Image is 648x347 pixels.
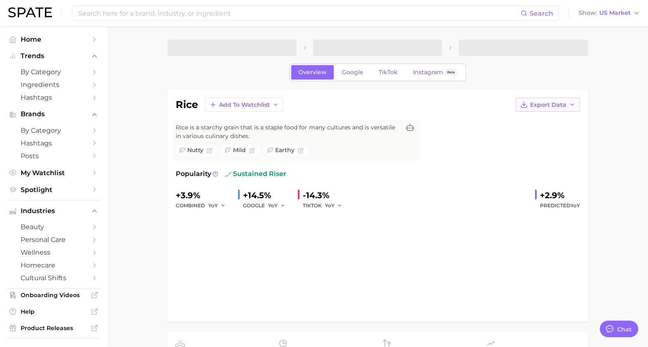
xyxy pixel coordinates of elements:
span: Hashtags [21,94,87,101]
button: YoY [268,201,286,211]
a: homecare [7,259,101,272]
span: wellness [21,249,87,256]
span: beauty [21,223,87,231]
a: Overview [291,65,334,80]
span: Rice is a starchy grain that is a staple food for many cultures and is versatile in various culin... [176,123,400,141]
button: YoY [325,201,343,211]
a: cultural shifts [7,272,101,284]
a: Ingredients [7,78,101,91]
button: Add to Watchlist [205,98,283,112]
span: Beta [447,69,455,76]
a: Hashtags [7,91,101,104]
span: Overview [298,69,327,76]
a: beauty [7,220,101,233]
a: Google [335,65,370,80]
button: Flag as miscategorized or irrelevant [249,148,255,153]
a: My Watchlist [7,166,101,179]
button: Trends [7,50,101,62]
span: Popularity [176,169,211,179]
input: Search here for a brand, industry, or ingredient [78,6,521,20]
a: Hashtags [7,137,101,150]
span: Instagram [413,69,443,76]
button: Flag as miscategorized or irrelevant [207,148,212,153]
a: Posts [7,150,101,162]
button: YoY [208,201,226,211]
a: by Category [7,124,101,137]
a: Onboarding Videos [7,289,101,301]
span: My Watchlist [21,169,87,177]
h1: rice [176,100,198,110]
span: Home [21,35,87,43]
div: combined [176,201,231,211]
a: Product Releases [7,322,101,334]
a: by Category [7,66,101,78]
span: by Category [21,68,87,76]
a: Help [7,305,101,318]
span: earthy [275,146,295,155]
a: Home [7,33,101,46]
span: Help [21,308,87,315]
span: YoY [325,202,335,209]
span: TikTok [379,69,398,76]
span: Search [530,9,553,17]
a: Spotlight [7,183,101,196]
span: YoY [268,202,278,209]
div: +14.5% [243,189,291,202]
span: Predicted [540,201,580,211]
div: TIKTOK [303,201,348,211]
span: Show [579,11,597,15]
button: Brands [7,108,101,120]
span: mild [233,146,246,155]
span: cultural shifts [21,274,87,282]
span: sustained riser [225,169,286,179]
span: nutty [187,146,203,155]
div: -14.3% [303,189,348,202]
a: wellness [7,246,101,259]
a: personal care [7,233,101,246]
span: YoY [208,202,218,209]
span: Export Data [530,101,566,108]
span: Trends [21,52,87,60]
button: Export Data [516,98,580,112]
span: Industries [21,207,87,215]
img: SPATE [8,7,52,17]
span: Brands [21,110,87,118]
button: Flag as miscategorized or irrelevant [298,148,304,153]
span: YoY [570,202,580,209]
span: by Category [21,127,87,134]
span: Google [342,69,363,76]
span: Onboarding Videos [21,291,87,299]
a: TikTok [372,65,405,80]
span: Ingredients [21,81,87,89]
span: homecare [21,261,87,269]
span: Add to Watchlist [219,101,270,108]
span: Hashtags [21,139,87,147]
div: +3.9% [176,189,231,202]
span: Posts [21,152,87,160]
span: Spotlight [21,186,87,194]
div: GOOGLE [243,201,291,211]
a: InstagramBeta [406,65,464,80]
button: Industries [7,205,101,217]
span: US Market [599,11,631,15]
span: Product Releases [21,324,87,332]
button: ShowUS Market [577,8,642,19]
span: personal care [21,236,87,244]
div: +2.9% [540,189,580,202]
img: sustained riser [225,171,231,177]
